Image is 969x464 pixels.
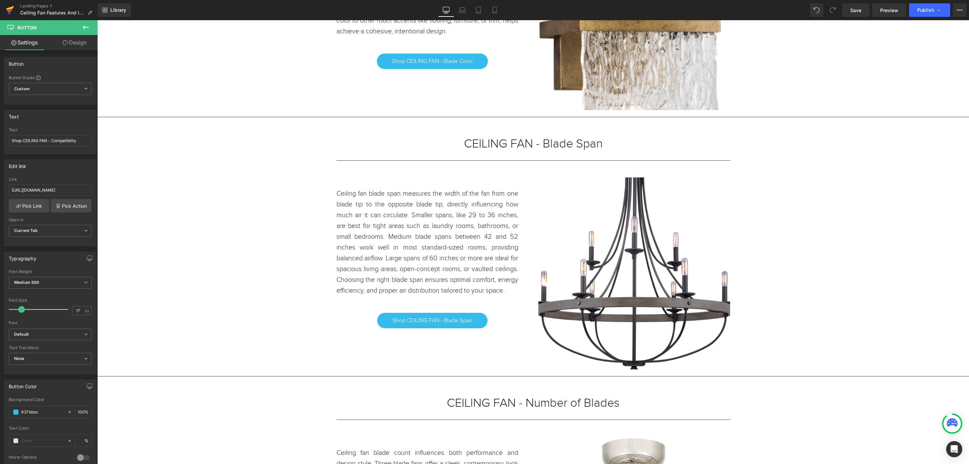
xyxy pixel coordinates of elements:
[454,3,470,17] a: Laptop
[9,455,70,462] div: Hover Options
[14,332,29,337] i: Default
[50,35,99,50] a: Design
[21,437,64,444] input: Color
[9,128,92,132] div: Text
[9,321,92,325] div: Font
[917,7,934,13] span: Publish
[21,408,64,416] input: Color
[85,308,91,313] span: px
[295,37,375,45] span: Shop CEILING FAN - Blade Color
[11,18,16,23] img: website_grey.svg
[9,75,92,80] div: Button Styles
[19,11,33,16] div: v 4.0.25
[826,3,839,17] button: Redo
[110,7,126,13] span: Library
[470,3,487,17] a: Tablet
[68,39,73,44] img: tab_keywords_by_traffic_grey.svg
[953,3,966,17] button: More
[239,121,633,127] h1: CEILING FAN - Blade Span
[9,252,36,261] div: Typography
[9,110,19,120] div: Text
[17,18,74,23] div: Domain: [DOMAIN_NAME]
[14,280,39,285] b: Medium 500
[9,269,92,274] div: Font Weight
[946,441,962,457] div: Open Intercom Messenger
[27,40,60,44] div: Domain Overview
[9,185,92,196] input: https://your-shop.myshopify.com
[9,57,24,67] div: Button
[20,39,25,44] img: tab_domain_overview_orange.svg
[438,3,454,17] a: Desktop
[239,169,421,274] span: Ceiling fan blade span measures the width of the fan from one blade tip to the opposite blade tip...
[487,3,503,17] a: Mobile
[14,356,25,361] b: None
[9,199,49,212] a: Pick Link
[17,25,37,30] span: Button
[295,296,375,304] span: Shop CEILING FAN - Blade Span
[20,3,98,9] a: Landing Pages
[872,3,906,17] a: Preview
[9,298,92,303] div: Font Size
[9,177,92,182] div: Link
[51,199,92,212] a: Pick Action
[11,11,16,16] img: logo_orange.svg
[75,435,91,446] div: %
[280,33,391,49] a: Shop CEILING FAN - Blade Color
[9,160,27,169] div: Edit link
[9,380,37,389] div: Button Color
[75,40,111,44] div: Keywords by Traffic
[909,3,950,17] button: Publish
[880,7,898,14] span: Preview
[14,228,38,233] b: Current Tab
[9,397,92,402] div: Background Color
[9,218,92,222] div: Open in
[98,3,131,17] a: New Library
[280,293,390,308] a: Shop CEILING FAN - Blade Span
[9,426,92,431] div: Text Color
[20,10,85,15] span: Ceiling Fan Features And Information
[850,7,861,14] span: Save
[810,3,823,17] button: Undo
[239,380,633,386] h1: CEILING FAN - Number of Blades
[9,345,92,350] div: Text Transform
[14,86,30,92] b: Custom
[75,406,91,418] div: %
